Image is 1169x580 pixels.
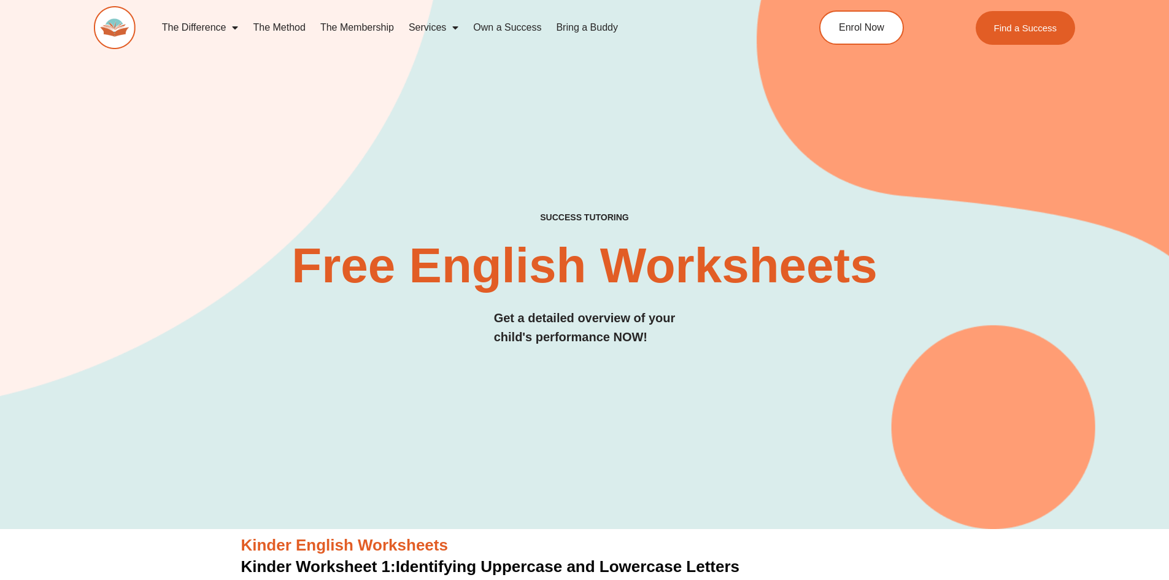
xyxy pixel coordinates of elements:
a: Find a Success [976,11,1076,45]
nav: Menu [155,14,763,42]
h4: SUCCESS TUTORING​ [439,212,730,223]
a: Enrol Now [819,10,904,45]
span: Find a Success [994,23,1057,33]
a: The Difference [155,14,246,42]
h3: Get a detailed overview of your child's performance NOW! [494,309,676,347]
a: The Method [245,14,312,42]
a: The Membership [313,14,401,42]
h3: Kinder English Worksheets [241,535,928,556]
span: Enrol Now [839,23,884,33]
a: Services [401,14,466,42]
span: Kinder Worksheet 1: [241,557,396,576]
a: Own a Success [466,14,549,42]
a: Bring a Buddy [549,14,625,42]
a: Kinder Worksheet 1:Identifying Uppercase and Lowercase Letters [241,557,740,576]
h2: Free English Worksheets​ [261,241,909,290]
